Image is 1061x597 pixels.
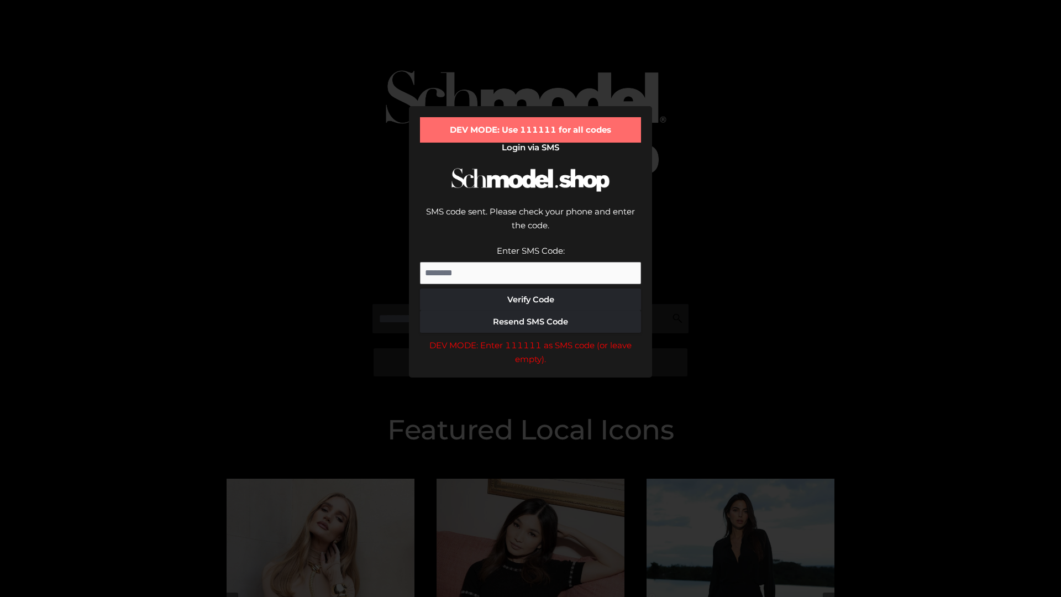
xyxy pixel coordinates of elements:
[497,245,565,256] label: Enter SMS Code:
[420,311,641,333] button: Resend SMS Code
[420,143,641,153] h2: Login via SMS
[420,338,641,366] div: DEV MODE: Enter 111111 as SMS code (or leave empty).
[420,117,641,143] div: DEV MODE: Use 111111 for all codes
[448,158,613,202] img: Schmodel Logo
[420,205,641,244] div: SMS code sent. Please check your phone and enter the code.
[420,289,641,311] button: Verify Code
